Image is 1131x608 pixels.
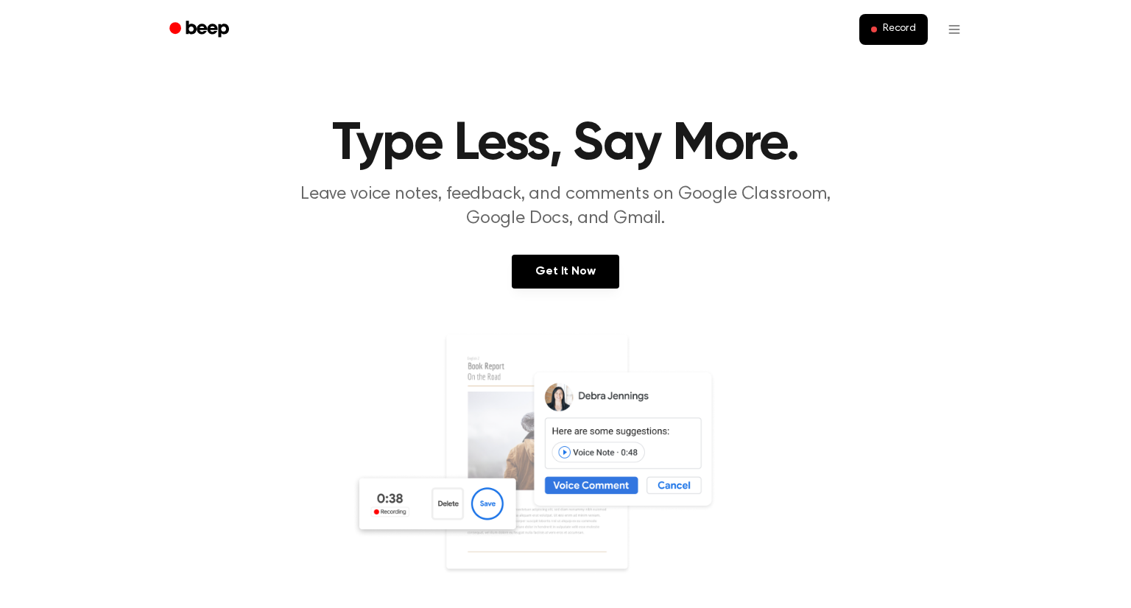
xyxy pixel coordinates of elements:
a: Beep [159,15,242,44]
a: Get It Now [512,255,619,289]
button: Open menu [937,12,972,47]
h1: Type Less, Say More. [188,118,942,171]
button: Record [859,14,928,45]
p: Leave voice notes, feedback, and comments on Google Classroom, Google Docs, and Gmail. [283,183,848,231]
span: Record [883,23,916,36]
